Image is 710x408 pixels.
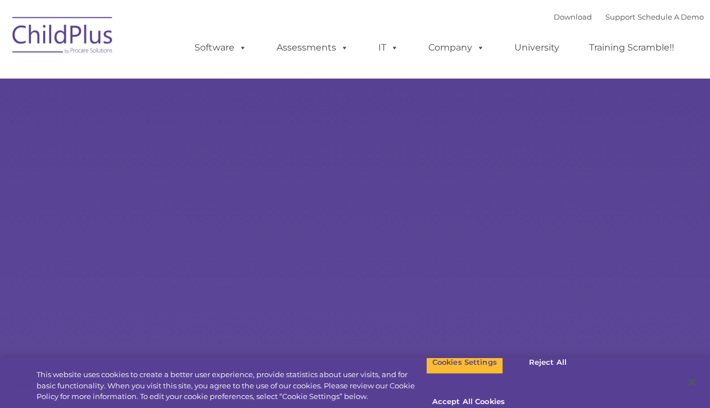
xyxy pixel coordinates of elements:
div: This website uses cookies to create a better user experience, provide statistics about user visit... [37,369,426,402]
a: Support [605,12,635,21]
font: | [554,12,704,21]
img: ChildPlus by Procare Solutions [7,9,119,65]
a: Software [183,36,258,59]
a: IT [367,36,410,59]
button: Reject All [513,351,583,374]
button: Close [680,370,704,395]
a: Training Scramble!! [578,36,685,59]
a: Schedule A Demo [637,12,704,21]
a: Download [554,12,592,21]
a: Company [417,36,496,59]
a: Assessments [265,36,360,59]
a: University [503,36,571,59]
button: Cookies Settings [426,351,503,374]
